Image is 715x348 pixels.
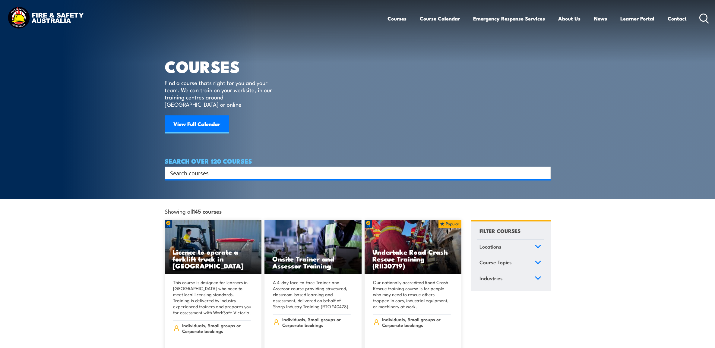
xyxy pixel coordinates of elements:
[594,11,607,27] a: News
[479,243,501,251] span: Locations
[477,271,544,287] a: Industries
[273,279,351,309] p: A 4-day face-to-face Trainer and Assessor course providing structured, classroom-based learning a...
[170,168,537,177] input: Search input
[382,316,451,328] span: Individuals, Small groups or Corporate bookings
[172,248,254,269] h3: Licence to operate a forklift truck in [GEOGRAPHIC_DATA]
[264,220,362,274] a: Onsite Trainer and Assessor Training
[668,11,687,27] a: Contact
[373,279,451,309] p: Our nationally accredited Road Crash Rescue training course is for people who may need to rescue ...
[171,169,539,177] form: Search form
[477,255,544,271] a: Course Topics
[165,208,222,214] span: Showing all
[272,255,354,269] h3: Onsite Trainer and Assessor Training
[365,220,462,274] img: Road Crash Rescue Training
[372,248,454,269] h3: Undertake Road Crash Rescue Training (RII30719)
[479,258,512,266] span: Course Topics
[165,79,275,108] p: Find a course thats right for you and your team. We can train on your worksite, in our training c...
[165,220,262,274] img: Licence to operate a forklift truck Training
[558,11,581,27] a: About Us
[282,316,351,328] span: Individuals, Small groups or Corporate bookings
[165,115,229,133] a: View Full Calendar
[365,220,462,274] a: Undertake Road Crash Rescue Training (RII30719)
[193,207,222,215] strong: 145 courses
[479,274,503,282] span: Industries
[182,322,251,334] span: Individuals, Small groups or Corporate bookings
[388,11,407,27] a: Courses
[620,11,654,27] a: Learner Portal
[479,227,520,235] h4: FILTER COURSES
[540,169,549,177] button: Search magnifier button
[173,279,252,315] p: This course is designed for learners in [GEOGRAPHIC_DATA] who need to meet local licensing standa...
[165,59,281,73] h1: COURSES
[264,220,362,274] img: Safety For Leaders
[473,11,545,27] a: Emergency Response Services
[165,158,551,164] h4: SEARCH OVER 120 COURSES
[477,240,544,255] a: Locations
[420,11,460,27] a: Course Calendar
[165,220,262,274] a: Licence to operate a forklift truck in [GEOGRAPHIC_DATA]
